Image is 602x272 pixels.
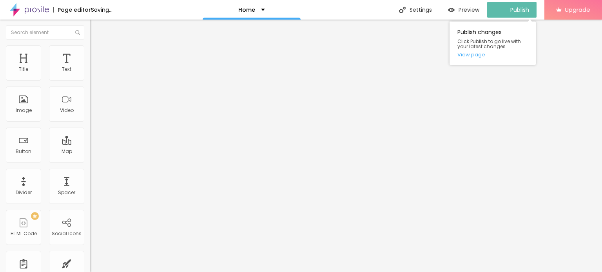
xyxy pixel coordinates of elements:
div: HTML Code [11,231,37,236]
span: Upgrade [565,6,590,13]
div: Image [16,108,32,113]
span: Publish [510,7,529,13]
a: View page [457,52,528,57]
div: Page editor [53,7,91,13]
div: Social Icons [52,231,82,236]
span: Preview [459,7,479,13]
div: Spacer [58,190,75,195]
img: view-1.svg [448,7,455,13]
div: Text [62,67,71,72]
div: Video [60,108,74,113]
div: Saving... [91,7,112,13]
input: Search element [6,25,84,40]
img: Icone [75,30,80,35]
div: Button [16,149,31,154]
p: Home [238,7,255,13]
span: Click Publish to go live with your latest changes. [457,39,528,49]
button: Preview [440,2,487,18]
div: Title [19,67,28,72]
div: Divider [16,190,32,195]
img: Icone [399,7,406,13]
button: Publish [487,2,537,18]
iframe: Editor [90,20,602,272]
div: Map [62,149,72,154]
div: Publish changes [450,22,536,65]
